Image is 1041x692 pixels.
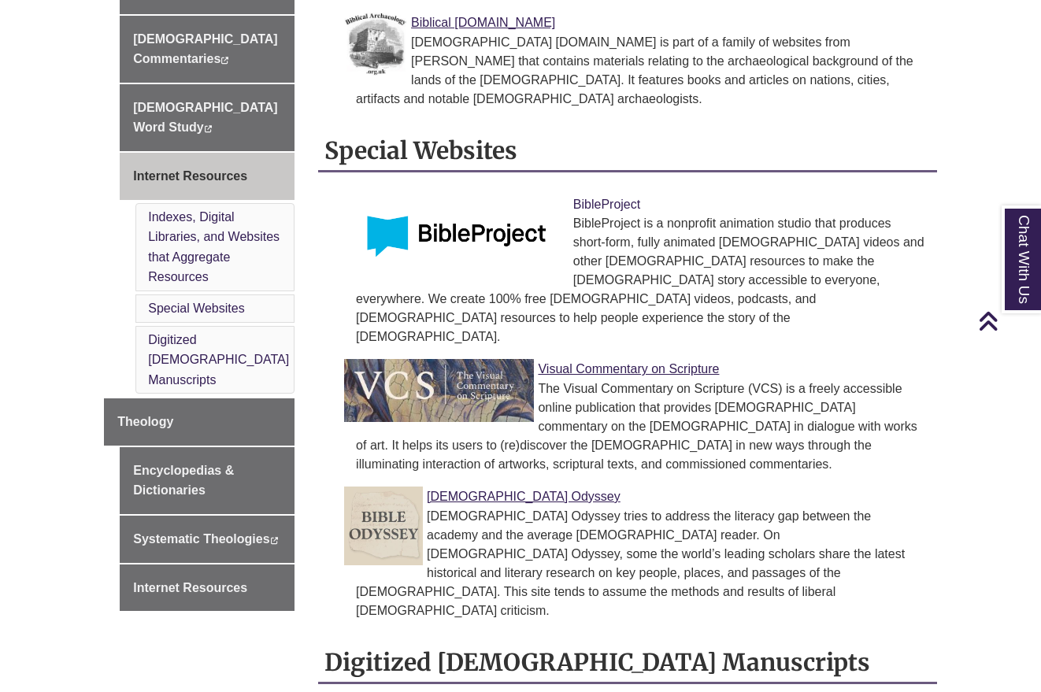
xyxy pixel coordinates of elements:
[148,333,289,387] a: Digitized [DEMOGRAPHIC_DATA] Manuscripts
[148,302,244,315] a: Special Websites
[344,194,569,273] img: Link to Bible Project
[220,57,229,64] i: This link opens in a new window
[573,198,640,211] a: Link to Bible Project BibleProject
[120,516,295,563] a: Systematic Theologies
[411,16,555,29] a: Link to Biblical Archaeology Biblical [DOMAIN_NAME]
[538,362,719,376] a: Link to Visual Commentary on Scripture Visual Commentary on Scripture
[120,447,295,514] a: Encyclopedias & Dictionaries
[356,379,924,474] div: The Visual Commentary on Scripture (VCS) is a freely accessible online publication that provides ...
[344,13,407,76] img: Link to Biblical Archaeology
[978,310,1037,331] a: Back to Top
[318,131,937,172] h2: Special Websites
[344,487,423,565] img: Link to Bible Odyssey
[344,359,534,422] img: Link to Visual Commentary on Scripture
[120,84,295,151] a: [DEMOGRAPHIC_DATA] Word Study
[117,415,173,428] span: Theology
[318,642,937,684] h2: Digitized [DEMOGRAPHIC_DATA] Manuscripts
[427,490,621,503] a: Link to Bible Odyssey [DEMOGRAPHIC_DATA] Odyssey
[356,507,924,620] div: [DEMOGRAPHIC_DATA] Odyssey tries to address the literacy gap between the academy and the average ...
[356,33,924,109] div: [DEMOGRAPHIC_DATA] [DOMAIN_NAME] is part of a family of websites from [PERSON_NAME] that contains...
[356,214,924,346] div: BibleProject is a nonprofit animation studio that produces short-form, fully animated [DEMOGRAPHI...
[104,398,295,446] a: Theology
[270,537,279,544] i: This link opens in a new window
[148,210,280,284] a: Indexes, Digital Libraries, and Websites that Aggregate Resources
[120,564,295,612] a: Internet Resources
[120,16,295,83] a: [DEMOGRAPHIC_DATA] Commentaries
[204,125,213,132] i: This link opens in a new window
[120,153,295,200] a: Internet Resources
